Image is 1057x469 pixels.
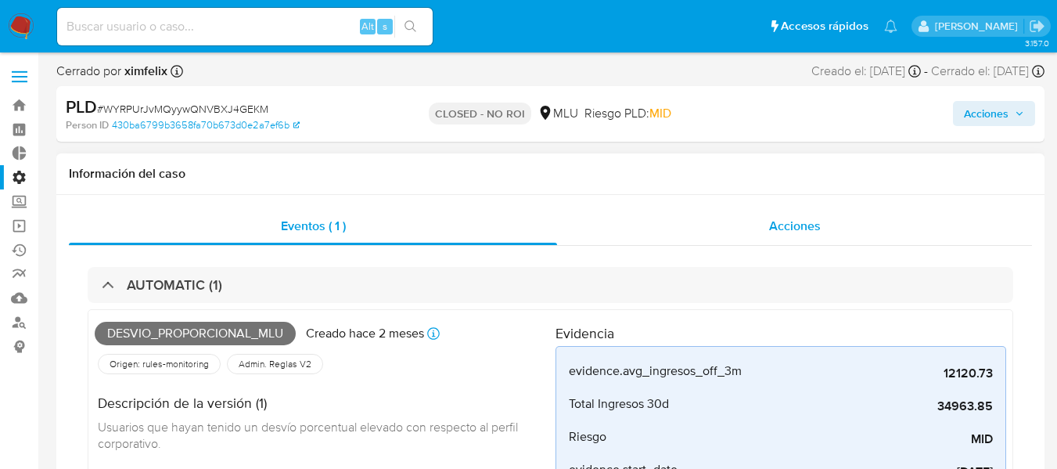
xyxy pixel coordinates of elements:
[98,418,521,453] span: Usuarios que hayan tenido un desvío porcentual elevado con respecto al perfil corporativo.
[66,118,109,132] b: Person ID
[953,101,1035,126] button: Acciones
[281,217,346,235] span: Eventos ( 1 )
[924,63,928,80] span: -
[306,325,424,342] p: Creado hace 2 meses
[112,118,300,132] a: 430ba6799b3658fa70b673d0e2a7ef6b
[127,276,222,294] h3: AUTOMATIC (1)
[98,395,543,412] h4: Descripción de la versión (1)
[769,217,821,235] span: Acciones
[97,101,268,117] span: # WYRPUrJvMQyywQNVBXJ4GEKM
[781,18,868,34] span: Accesos rápidos
[964,101,1008,126] span: Acciones
[884,20,897,33] a: Notificaciones
[394,16,426,38] button: search-icon
[811,63,921,80] div: Creado el: [DATE]
[649,104,671,122] span: MID
[57,16,433,37] input: Buscar usuario o caso...
[88,267,1013,303] div: AUTOMATIC (1)
[931,63,1044,80] div: Cerrado el: [DATE]
[56,63,167,80] span: Cerrado por
[66,94,97,119] b: PLD
[935,19,1023,34] p: zoe.breuer@mercadolibre.com
[69,166,1032,182] h1: Información del caso
[584,105,671,122] span: Riesgo PLD:
[383,19,387,34] span: s
[1029,18,1045,34] a: Salir
[237,358,313,370] span: Admin. Reglas V2
[121,62,167,80] b: ximfelix
[361,19,374,34] span: Alt
[429,103,531,124] p: CLOSED - NO ROI
[108,358,210,370] span: Origen: rules-monitoring
[95,322,296,345] span: Desvio_proporcional_mlu
[537,105,578,122] div: MLU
